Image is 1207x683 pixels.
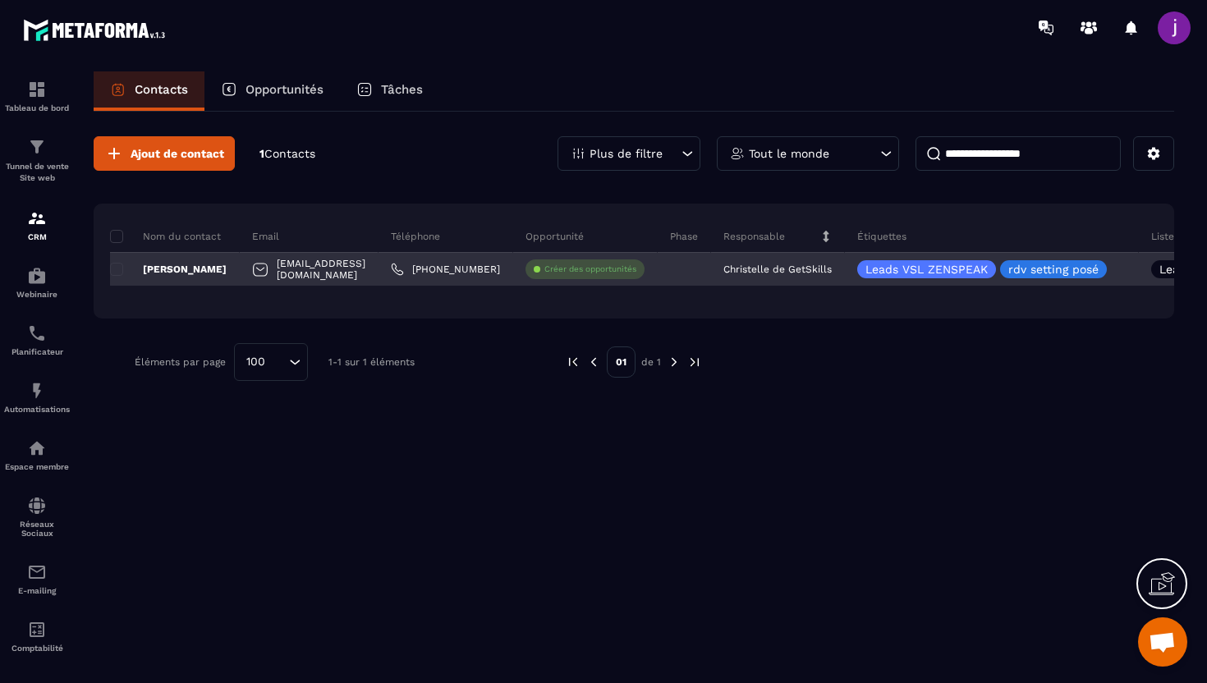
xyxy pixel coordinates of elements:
[544,264,636,275] p: Créer des opportunités
[27,209,47,228] img: formation
[27,381,47,401] img: automations
[27,137,47,157] img: formation
[110,230,221,243] p: Nom du contact
[4,232,70,241] p: CRM
[23,15,171,45] img: logo
[135,82,188,97] p: Contacts
[4,369,70,426] a: automationsautomationsAutomatisations
[607,346,636,378] p: 01
[566,355,581,369] img: prev
[131,145,224,162] span: Ajout de contact
[4,254,70,311] a: automationsautomationsWebinaire
[857,230,906,243] p: Étiquettes
[525,230,584,243] p: Opportunité
[4,550,70,607] a: emailemailE-mailing
[4,607,70,665] a: accountantaccountantComptabilité
[110,263,227,276] p: [PERSON_NAME]
[4,405,70,414] p: Automatisations
[27,80,47,99] img: formation
[381,82,423,97] p: Tâches
[4,125,70,196] a: formationformationTunnel de vente Site web
[246,82,324,97] p: Opportunités
[252,230,279,243] p: Email
[4,586,70,595] p: E-mailing
[4,161,70,184] p: Tunnel de vente Site web
[27,562,47,582] img: email
[391,230,440,243] p: Téléphone
[328,356,415,368] p: 1-1 sur 1 éléments
[641,355,661,369] p: de 1
[4,644,70,653] p: Comptabilité
[94,71,204,111] a: Contacts
[391,263,500,276] a: [PHONE_NUMBER]
[670,230,698,243] p: Phase
[27,323,47,343] img: scheduler
[264,147,315,160] span: Contacts
[241,353,271,371] span: 100
[27,620,47,639] img: accountant
[1138,617,1187,667] div: Ouvrir le chat
[590,148,663,159] p: Plus de filtre
[340,71,439,111] a: Tâches
[259,146,315,162] p: 1
[27,438,47,458] img: automations
[4,347,70,356] p: Planificateur
[27,266,47,286] img: automations
[4,311,70,369] a: schedulerschedulerPlanificateur
[94,136,235,171] button: Ajout de contact
[723,230,785,243] p: Responsable
[4,462,70,471] p: Espace membre
[4,103,70,112] p: Tableau de bord
[4,196,70,254] a: formationformationCRM
[135,356,226,368] p: Éléments par page
[4,426,70,484] a: automationsautomationsEspace membre
[687,355,702,369] img: next
[1008,264,1099,275] p: rdv setting posé
[4,67,70,125] a: formationformationTableau de bord
[749,148,829,159] p: Tout le monde
[27,496,47,516] img: social-network
[4,484,70,550] a: social-networksocial-networkRéseaux Sociaux
[865,264,988,275] p: Leads VSL ZENSPEAK
[4,520,70,538] p: Réseaux Sociaux
[271,353,285,371] input: Search for option
[4,290,70,299] p: Webinaire
[723,264,832,275] p: Christelle de GetSkills
[586,355,601,369] img: prev
[204,71,340,111] a: Opportunités
[234,343,308,381] div: Search for option
[1151,230,1174,243] p: Liste
[667,355,682,369] img: next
